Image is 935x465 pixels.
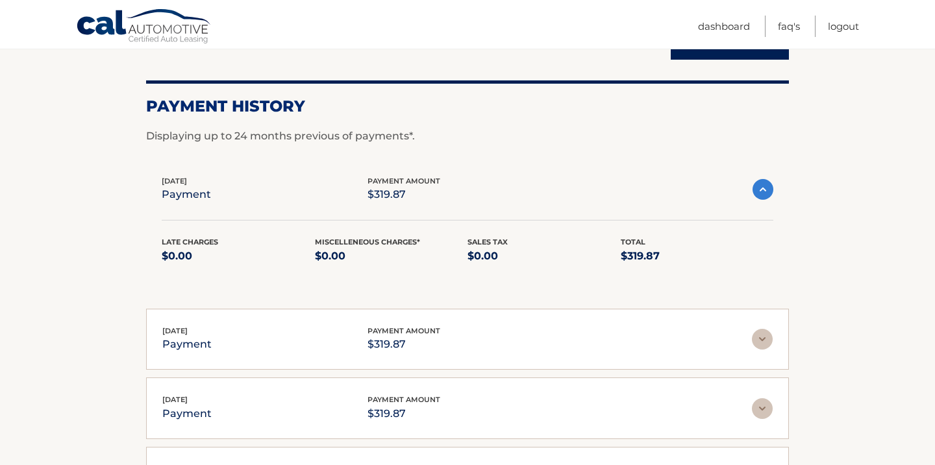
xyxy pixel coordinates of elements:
img: accordion-rest.svg [752,398,773,419]
span: Sales Tax [467,237,508,246]
p: $0.00 [467,247,621,265]
p: payment [162,335,212,353]
p: $0.00 [162,247,315,265]
a: FAQ's [778,16,800,37]
p: payment [162,405,212,423]
span: [DATE] [162,395,188,404]
p: $319.87 [368,185,440,204]
span: [DATE] [162,326,188,335]
a: Logout [828,16,859,37]
p: payment [162,185,211,204]
img: accordion-active.svg [753,179,773,200]
span: payment amount [368,395,440,404]
span: payment amount [368,176,440,185]
p: $319.87 [621,247,774,265]
span: Miscelleneous Charges* [315,237,420,246]
span: [DATE] [162,176,187,185]
img: accordion-rest.svg [752,329,773,350]
span: payment amount [368,326,440,335]
span: Total [621,237,645,246]
p: $319.87 [368,335,440,353]
h2: Payment History [146,97,789,116]
p: $319.87 [368,405,440,423]
a: Cal Automotive [76,8,212,46]
p: Displaying up to 24 months previous of payments*. [146,128,789,144]
span: Late Charges [162,237,218,246]
a: Dashboard [698,16,750,37]
p: $0.00 [315,247,468,265]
